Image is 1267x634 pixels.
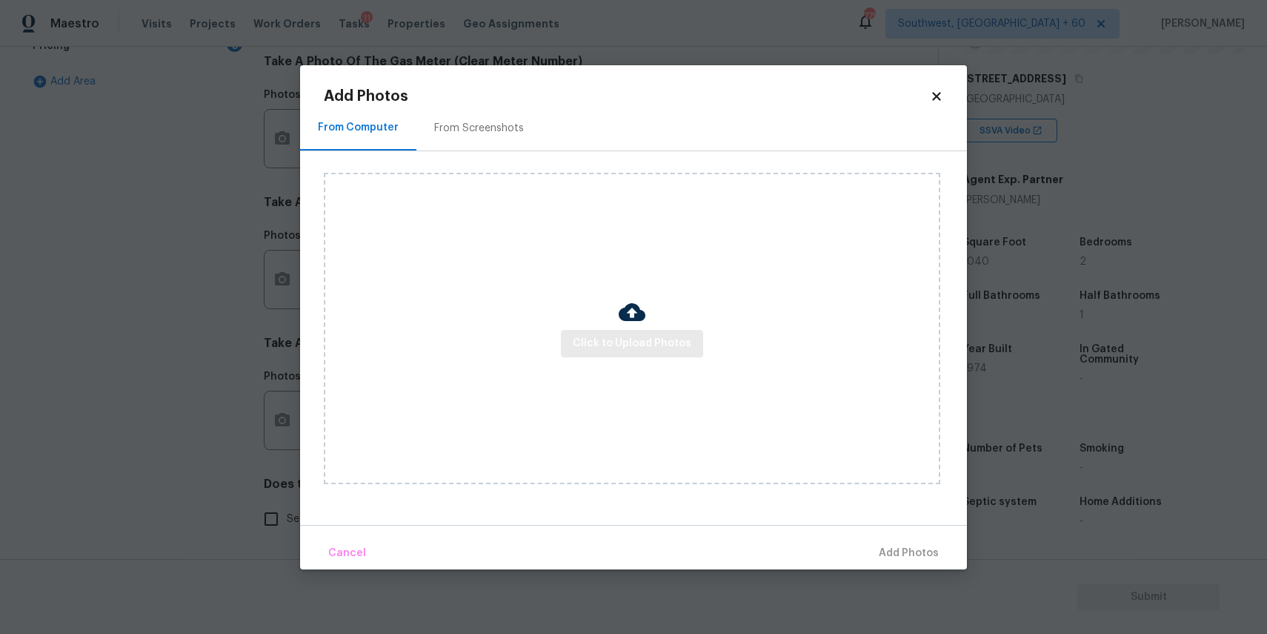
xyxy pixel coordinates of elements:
[619,299,645,326] img: Cloud Upload Icon
[318,120,399,135] div: From Computer
[322,538,372,569] button: Cancel
[573,334,691,353] span: Click to Upload Photos
[434,121,524,136] div: From Screenshots
[324,89,930,104] h2: Add Photos
[328,544,366,563] span: Cancel
[561,330,703,357] button: Click to Upload Photos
